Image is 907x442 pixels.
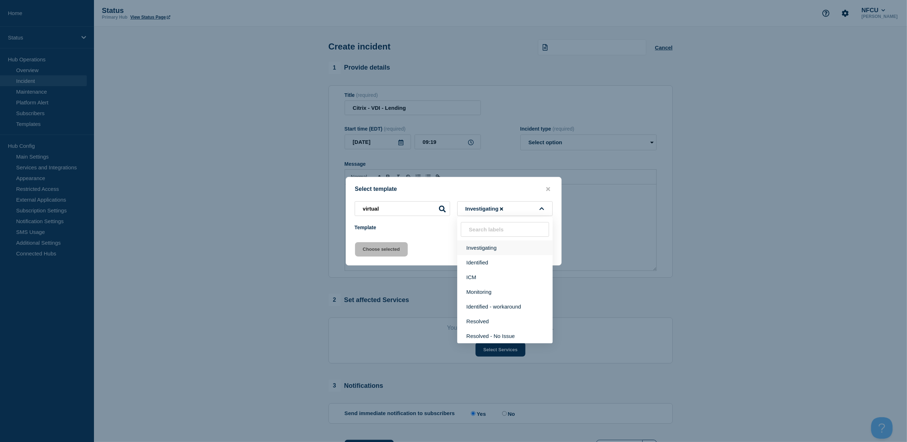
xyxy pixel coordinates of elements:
div: Template [355,225,469,230]
input: Search templates & labels [355,201,450,216]
button: Monitoring [457,285,553,299]
button: close button [544,186,552,193]
button: Identified [457,255,553,270]
button: ICM [457,270,553,285]
button: Identified - workaround [457,299,553,314]
div: Select template [346,186,561,193]
button: Resolved [457,314,553,329]
button: Investigating [457,201,553,216]
button: Choose selected [355,242,408,257]
button: Investigating [457,240,553,255]
input: Search labels [461,222,549,237]
button: Resolved - No Issue [457,329,553,343]
span: Investigating [466,206,505,212]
